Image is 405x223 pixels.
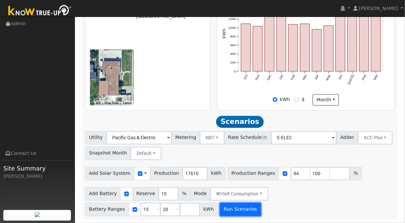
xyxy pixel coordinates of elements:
[347,74,355,85] text: [DATE]
[371,17,381,71] rect: onclick=""
[210,187,268,201] button: Self Consumption
[266,74,272,81] text: Dec
[336,131,358,145] span: Adder
[313,94,339,106] button: month
[302,74,308,81] text: Mar
[373,74,379,81] text: Sep
[123,101,132,105] a: Terms (opens in new tab)
[254,74,260,81] text: Nov
[290,74,296,81] text: Feb
[35,212,40,217] img: retrieve
[338,74,343,80] text: Jun
[133,187,159,201] span: Reserve
[178,187,190,201] span: %
[220,203,261,216] button: Run Scenarios
[361,74,367,81] text: Aug
[224,131,271,145] span: Rate Schedule
[92,97,114,106] img: Google
[273,97,277,102] input: kWh
[243,74,249,80] text: Oct
[92,97,114,106] a: Open this area in Google Maps (opens a new window)
[230,44,236,47] text: 600
[278,74,284,80] text: Jan
[85,203,129,216] span: Battery Ranges
[228,26,236,30] text: 1000
[241,24,250,71] rect: onclick=""
[359,6,369,72] rect: onclick=""
[358,131,393,145] button: ACC Plus
[265,16,274,71] rect: onclick=""
[230,61,236,64] text: 200
[253,26,262,71] rect: onclick=""
[85,187,121,201] span: Add Battery
[150,167,183,180] span: Production
[96,101,101,106] button: Keyboard shortcuts
[216,116,264,128] span: Scenarios
[172,131,200,145] span: Metering
[207,167,225,180] span: kWh
[85,131,107,145] span: Utility
[325,74,331,81] text: May
[190,187,210,201] span: Mode
[234,69,236,73] text: 0
[222,29,226,39] text: kWh
[350,167,362,180] span: %
[85,147,131,160] span: Snapshot Month
[228,167,279,180] span: Production Ranges
[200,131,225,145] button: NBT
[324,26,333,72] rect: onclick=""
[3,173,71,180] div: [PERSON_NAME]
[300,24,310,71] rect: onclick=""
[312,30,321,71] rect: onclick=""
[295,97,299,102] input: $
[105,101,119,106] button: Map Data
[314,74,320,80] text: Apr
[336,16,345,71] rect: onclick=""
[85,167,135,180] span: Add Solar System
[280,96,290,103] label: kWh
[271,131,337,145] input: Select a Rate Schedule
[359,6,398,11] span: [PERSON_NAME]
[277,12,286,72] rect: onclick=""
[348,3,357,71] rect: onclick=""
[131,147,162,160] button: Default
[200,203,217,216] span: kWh
[5,4,75,19] img: Know True-Up
[288,25,298,71] rect: onclick=""
[302,96,305,103] label: $
[106,131,172,145] input: Select a Utility
[230,52,236,56] text: 400
[228,17,236,21] text: 1200
[230,35,236,38] text: 800
[3,164,71,173] span: Site Summary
